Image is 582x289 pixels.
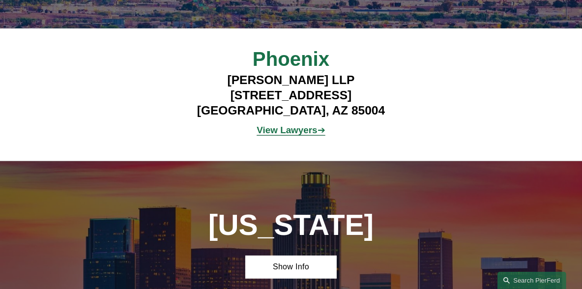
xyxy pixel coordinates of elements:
a: Search this site [497,272,566,289]
span: Phoenix [253,48,329,70]
a: Show Info [245,256,337,279]
h1: [US_STATE] [177,208,405,241]
h4: [PERSON_NAME] LLP [STREET_ADDRESS] [GEOGRAPHIC_DATA], AZ 85004 [177,72,405,118]
a: View Lawyers [257,125,317,135]
a: ➔ [318,125,325,135]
